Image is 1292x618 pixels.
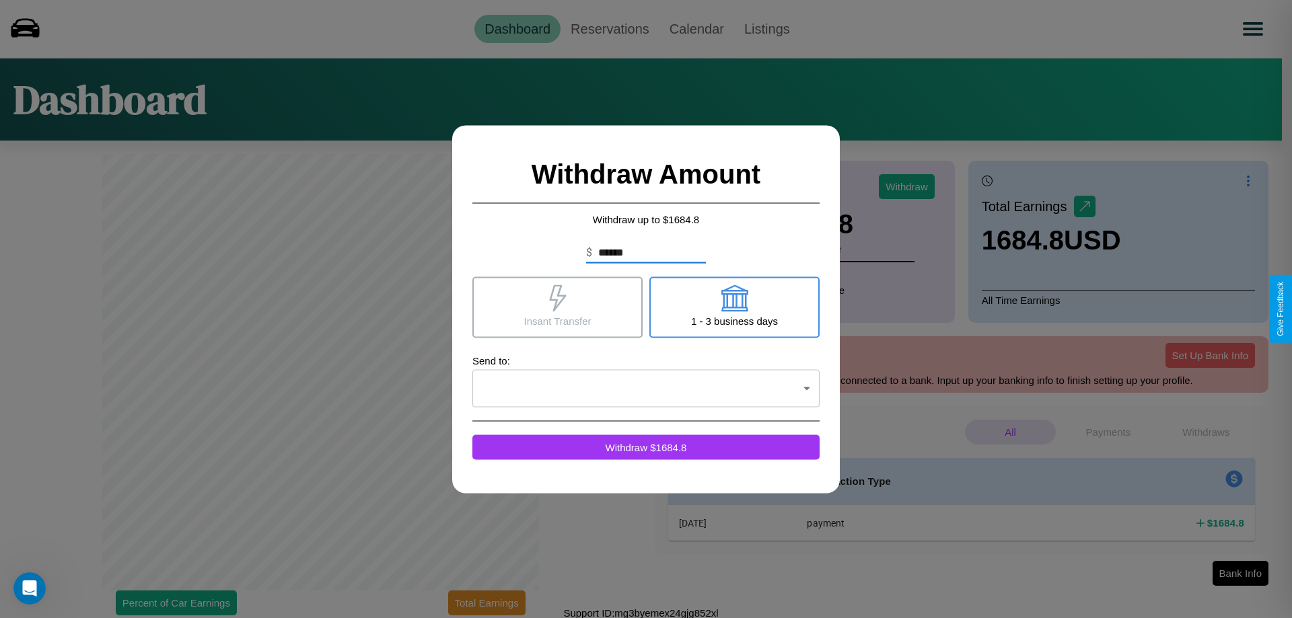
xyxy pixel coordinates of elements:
[472,210,820,228] p: Withdraw up to $ 1684.8
[524,311,591,330] p: Insant Transfer
[472,434,820,459] button: Withdraw $1684.8
[472,145,820,203] h2: Withdraw Amount
[472,351,820,369] p: Send to:
[1276,282,1285,336] div: Give Feedback
[13,572,46,605] iframe: Intercom live chat
[691,311,778,330] p: 1 - 3 business days
[586,244,592,260] p: $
